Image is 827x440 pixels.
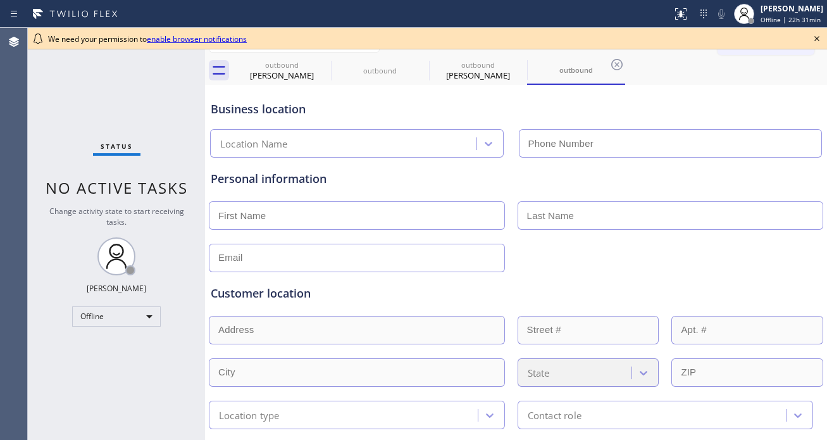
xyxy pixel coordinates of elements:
[528,65,624,75] div: outbound
[712,5,730,23] button: Mute
[332,66,428,75] div: outbound
[147,34,247,44] a: enable browser notifications
[209,316,505,344] input: Address
[46,177,188,198] span: No active tasks
[220,137,288,151] div: Location Name
[519,129,823,158] input: Phone Number
[761,15,821,24] span: Offline | 22h 31min
[211,170,821,187] div: Personal information
[72,306,161,327] div: Offline
[761,3,823,14] div: [PERSON_NAME]
[209,201,505,230] input: First Name
[234,60,330,70] div: outbound
[430,70,526,81] div: [PERSON_NAME]
[430,60,526,70] div: outbound
[211,285,821,302] div: Customer location
[671,316,823,344] input: Apt. #
[234,56,330,85] div: Warren Lotas
[87,283,146,294] div: [PERSON_NAME]
[518,316,659,344] input: Street #
[430,56,526,85] div: Lillian Alper
[528,408,581,422] div: Contact role
[211,101,821,118] div: Business location
[101,142,133,151] span: Status
[209,358,505,387] input: City
[49,206,184,227] span: Change activity state to start receiving tasks.
[518,201,824,230] input: Last Name
[671,358,823,387] input: ZIP
[219,408,280,422] div: Location type
[234,70,330,81] div: [PERSON_NAME]
[209,244,505,272] input: Email
[48,34,247,44] span: We need your permission to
